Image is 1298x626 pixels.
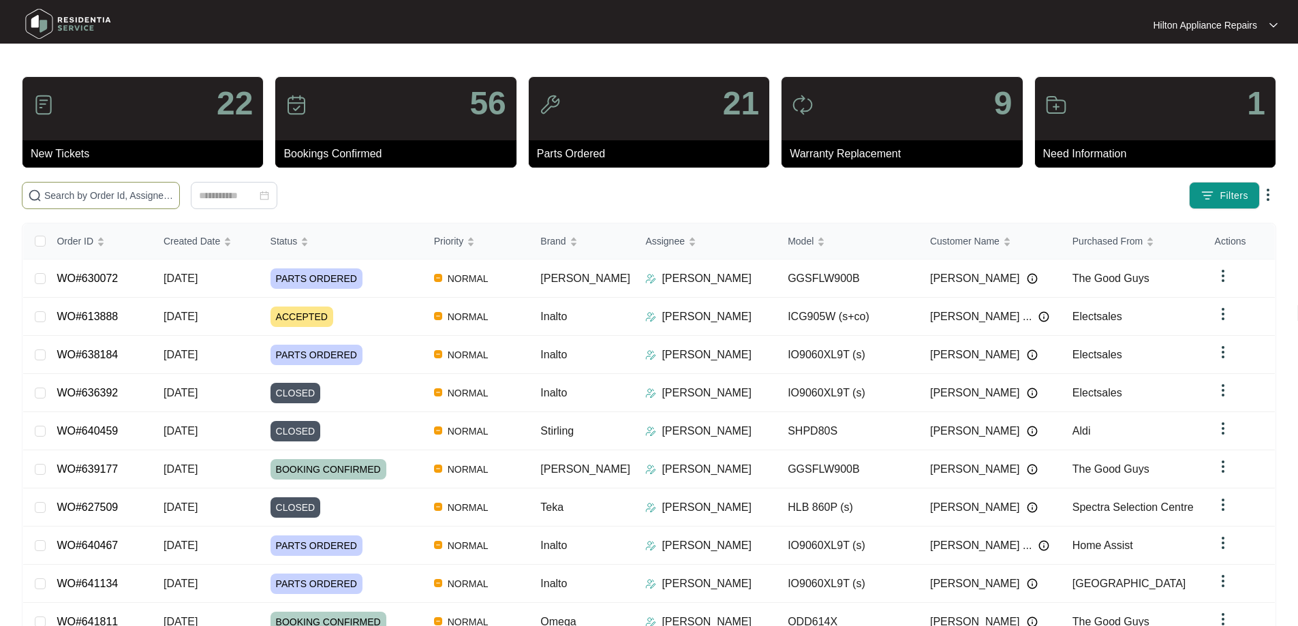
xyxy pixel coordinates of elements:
img: Vercel Logo [434,617,442,625]
span: PARTS ORDERED [271,345,362,365]
p: 9 [994,87,1013,120]
span: [PERSON_NAME] [930,461,1020,478]
img: dropdown arrow [1215,497,1231,513]
span: [DATE] [164,463,198,475]
img: Assigner Icon [645,388,656,398]
img: search-icon [28,189,42,202]
td: GGSFLW900B [777,260,919,298]
img: Vercel Logo [434,579,442,587]
p: Parts Ordered [537,146,769,162]
a: WO#640459 [57,425,118,437]
a: WO#627509 [57,501,118,513]
span: NORMAL [442,537,494,554]
a: WO#638184 [57,349,118,360]
span: Filters [1220,189,1248,203]
td: GGSFLW900B [777,450,919,488]
span: [DATE] [164,387,198,398]
span: Brand [540,234,566,249]
span: NORMAL [442,270,494,287]
img: Info icon [1027,502,1038,513]
th: Created Date [153,223,260,260]
span: Electsales [1072,311,1122,322]
span: Electsales [1072,349,1122,360]
a: WO#636392 [57,387,118,398]
p: Bookings Confirmed [283,146,516,162]
span: Electsales [1072,387,1122,398]
td: HLB 860P (s) [777,488,919,527]
span: The Good Guys [1072,272,1149,284]
td: IO9060XL9T (s) [777,527,919,565]
img: Assigner Icon [645,311,656,322]
img: dropdown arrow [1215,458,1231,475]
img: Vercel Logo [434,503,442,511]
img: Assigner Icon [645,349,656,360]
span: Created Date [164,234,220,249]
span: [PERSON_NAME] ... [930,309,1032,325]
img: Assigner Icon [645,578,656,589]
img: Assigner Icon [645,273,656,284]
td: SHPD80S [777,412,919,450]
a: WO#613888 [57,311,118,322]
img: Assigner Icon [645,540,656,551]
span: Home Assist [1072,539,1133,551]
img: Assigner Icon [645,502,656,513]
p: [PERSON_NAME] [662,423,752,439]
p: [PERSON_NAME] [662,461,752,478]
th: Model [777,223,919,260]
span: NORMAL [442,423,494,439]
span: Customer Name [930,234,1000,249]
img: icon [1045,94,1067,116]
span: Inalto [540,539,567,551]
a: WO#640467 [57,539,118,551]
span: ACCEPTED [271,307,333,327]
img: Vercel Logo [434,388,442,396]
th: Order ID [46,223,153,260]
th: Assignee [634,223,777,260]
span: NORMAL [442,309,494,325]
img: dropdown arrow [1215,306,1231,322]
img: icon [539,94,561,116]
span: [PERSON_NAME] [930,576,1020,592]
img: dropdown arrow [1215,344,1231,360]
img: Info icon [1027,349,1038,360]
th: Brand [529,223,634,260]
img: dropdown arrow [1269,22,1278,29]
p: 21 [723,87,759,120]
span: Inalto [540,311,567,322]
img: Info icon [1027,426,1038,437]
span: [DATE] [164,578,198,589]
th: Customer Name [919,223,1062,260]
img: dropdown arrow [1215,535,1231,551]
span: [PERSON_NAME] [930,499,1020,516]
span: [PERSON_NAME] [540,463,630,475]
p: [PERSON_NAME] [662,347,752,363]
img: Assigner Icon [645,464,656,475]
p: [PERSON_NAME] [662,576,752,592]
span: PARTS ORDERED [271,574,362,594]
span: Aldi [1072,425,1091,437]
img: Info icon [1027,273,1038,284]
img: dropdown arrow [1215,573,1231,589]
span: Inalto [540,349,567,360]
span: [DATE] [164,311,198,322]
span: [PERSON_NAME] [540,272,630,284]
img: residentia service logo [20,3,116,44]
span: PARTS ORDERED [271,535,362,556]
span: NORMAL [442,499,494,516]
a: WO#641134 [57,578,118,589]
p: Hilton Appliance Repairs [1153,18,1257,32]
span: The Good Guys [1072,463,1149,475]
span: CLOSED [271,497,321,518]
span: Priority [434,234,464,249]
img: dropdown arrow [1215,268,1231,284]
span: [PERSON_NAME] [930,385,1020,401]
th: Priority [423,223,530,260]
th: Purchased From [1062,223,1204,260]
td: IO9060XL9T (s) [777,374,919,412]
p: New Tickets [31,146,263,162]
button: filter iconFilters [1189,182,1260,209]
img: icon [285,94,307,116]
span: NORMAL [442,385,494,401]
td: IO9060XL9T (s) [777,565,919,603]
span: Order ID [57,234,93,249]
